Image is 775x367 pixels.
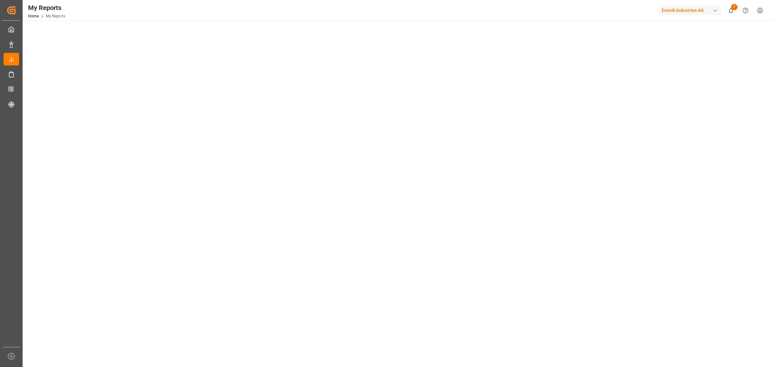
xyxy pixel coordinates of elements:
[731,4,738,10] span: 7
[28,14,39,18] a: Home
[659,6,721,15] div: Evonik Industries AG
[724,3,738,18] button: show 7 new notifications
[659,4,724,16] button: Evonik Industries AG
[738,3,753,18] button: Help Center
[28,3,65,13] div: My Reports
